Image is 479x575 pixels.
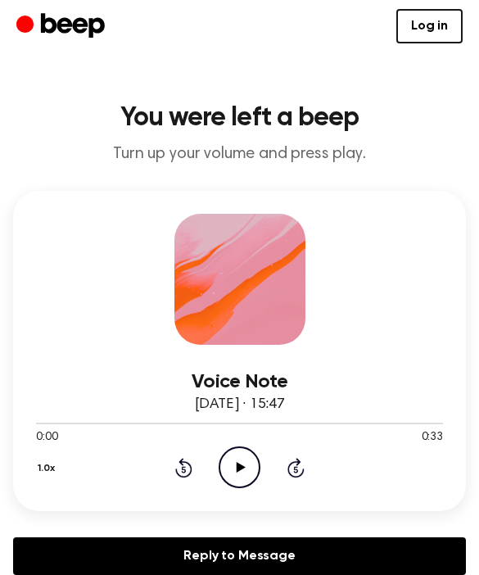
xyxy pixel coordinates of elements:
[13,537,466,575] a: Reply to Message
[396,9,463,43] a: Log in
[195,397,285,412] span: [DATE] · 15:47
[36,429,57,446] span: 0:00
[13,144,466,165] p: Turn up your volume and press play.
[16,11,109,43] a: Beep
[422,429,443,446] span: 0:33
[36,371,443,393] h3: Voice Note
[13,105,466,131] h1: You were left a beep
[36,455,61,482] button: 1.0x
